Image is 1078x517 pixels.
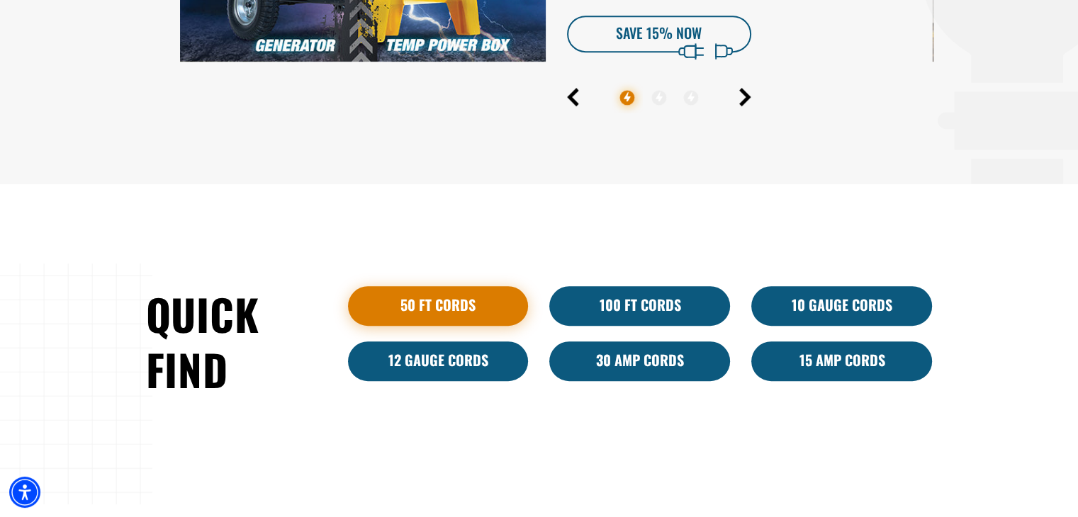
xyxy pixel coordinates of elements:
a: 50 ft cords [348,286,529,326]
a: 10 Gauge Cords [751,286,932,326]
h2: Quick Find [146,286,327,397]
div: Accessibility Menu [9,477,40,508]
button: Previous [567,88,579,106]
a: 30 Amp Cords [549,341,730,381]
a: 15 Amp Cords [751,341,932,381]
a: SAVE 15% Now [567,16,751,52]
a: 12 Gauge Cords [348,341,529,381]
button: Next [739,88,751,106]
a: 100 Ft Cords [549,286,730,326]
